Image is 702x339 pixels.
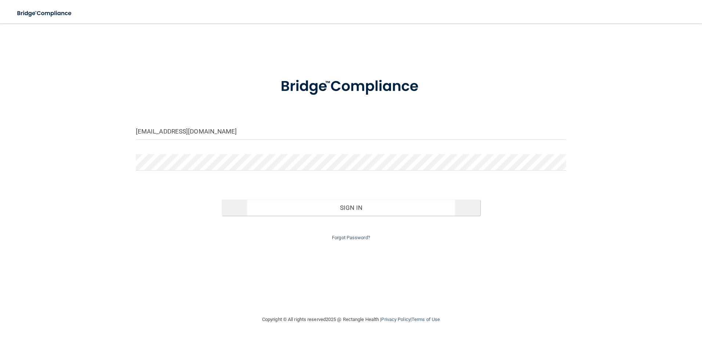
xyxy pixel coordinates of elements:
[222,200,480,216] button: Sign In
[332,235,370,240] a: Forgot Password?
[11,6,79,21] img: bridge_compliance_login_screen.278c3ca4.svg
[136,123,567,140] input: Email
[217,308,485,331] div: Copyright © All rights reserved 2025 @ Rectangle Health | |
[412,317,440,322] a: Terms of Use
[265,68,437,106] img: bridge_compliance_login_screen.278c3ca4.svg
[381,317,410,322] a: Privacy Policy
